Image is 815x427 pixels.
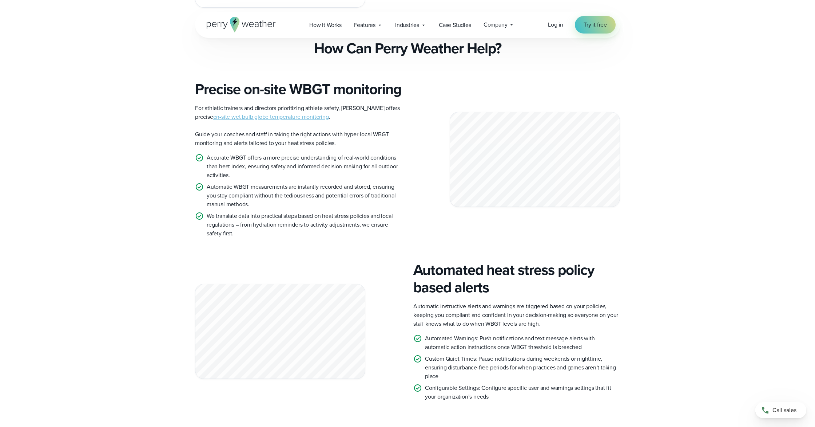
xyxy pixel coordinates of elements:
[195,104,402,121] p: For athletic trainers and directors prioritizing athlete safety, [PERSON_NAME] offers precise .
[575,16,616,34] a: Try it free
[484,20,508,29] span: Company
[413,302,620,328] p: Automatic instructive alerts and warnings are triggered based on your policies, keeping you compl...
[433,17,477,32] a: Case Studies
[207,183,402,209] p: Automatic WBGT measurements are instantly recorded and stored, ensuring you stay compliant withou...
[207,153,402,180] p: Accurate WBGT offers a more precise understanding of real-world conditions than heat index, ensur...
[303,17,348,32] a: How it Works
[213,113,329,121] a: on-site wet bulb globe temperature monitoring
[207,212,402,238] p: We translate data into practical steps based on heat stress policies and local regulations – from...
[772,406,796,415] span: Call sales
[439,21,471,30] span: Case Studies
[584,20,607,29] span: Try it free
[395,21,419,30] span: Industries
[195,81,402,98] h3: Precise on-site WBGT monitoring
[413,261,620,296] h3: Automated heat stress policy based alerts
[425,354,620,381] p: Custom Quiet Times: Pause notifications during weekends or nighttime, ensuring disturbance-free p...
[755,402,806,418] a: Call sales
[425,334,620,352] p: Automated Warnings: Push notifications and text message alerts with automatic action instructions...
[195,130,389,147] span: Guide your coaches and staff in taking the right actions with hyper-local WBGT monitoring and ale...
[425,384,620,401] p: Configurable Settings: Configure specific user and warnings settings that fit your organization’s...
[548,20,563,29] a: Log in
[309,21,342,30] span: How it Works
[314,40,501,57] h3: How Can Perry Weather Help?
[354,21,375,30] span: Features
